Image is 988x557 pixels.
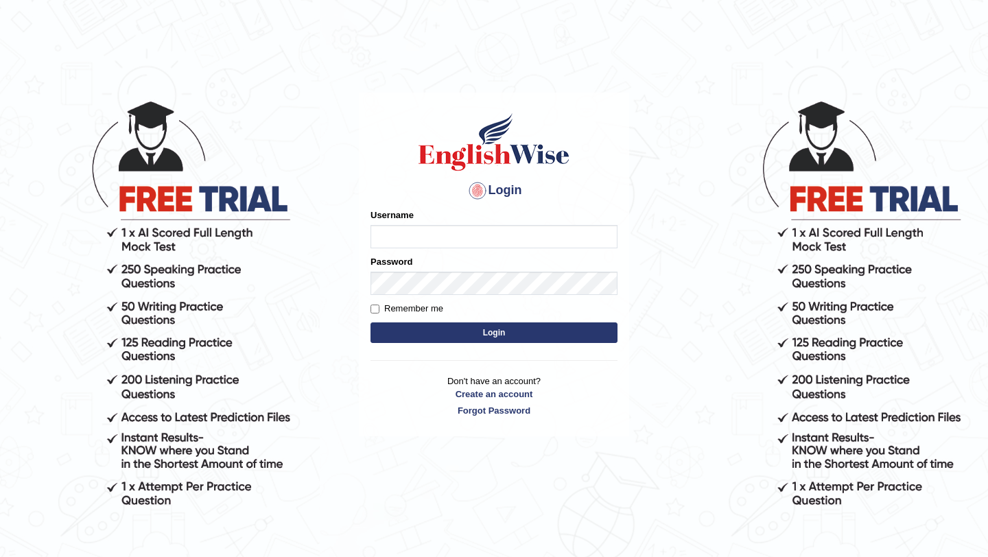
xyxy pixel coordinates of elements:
[370,302,443,316] label: Remember me
[370,322,617,343] button: Login
[370,375,617,417] p: Don't have an account?
[370,209,414,222] label: Username
[416,111,572,173] img: Logo of English Wise sign in for intelligent practice with AI
[370,305,379,313] input: Remember me
[370,404,617,417] a: Forgot Password
[370,255,412,268] label: Password
[370,388,617,401] a: Create an account
[370,180,617,202] h4: Login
